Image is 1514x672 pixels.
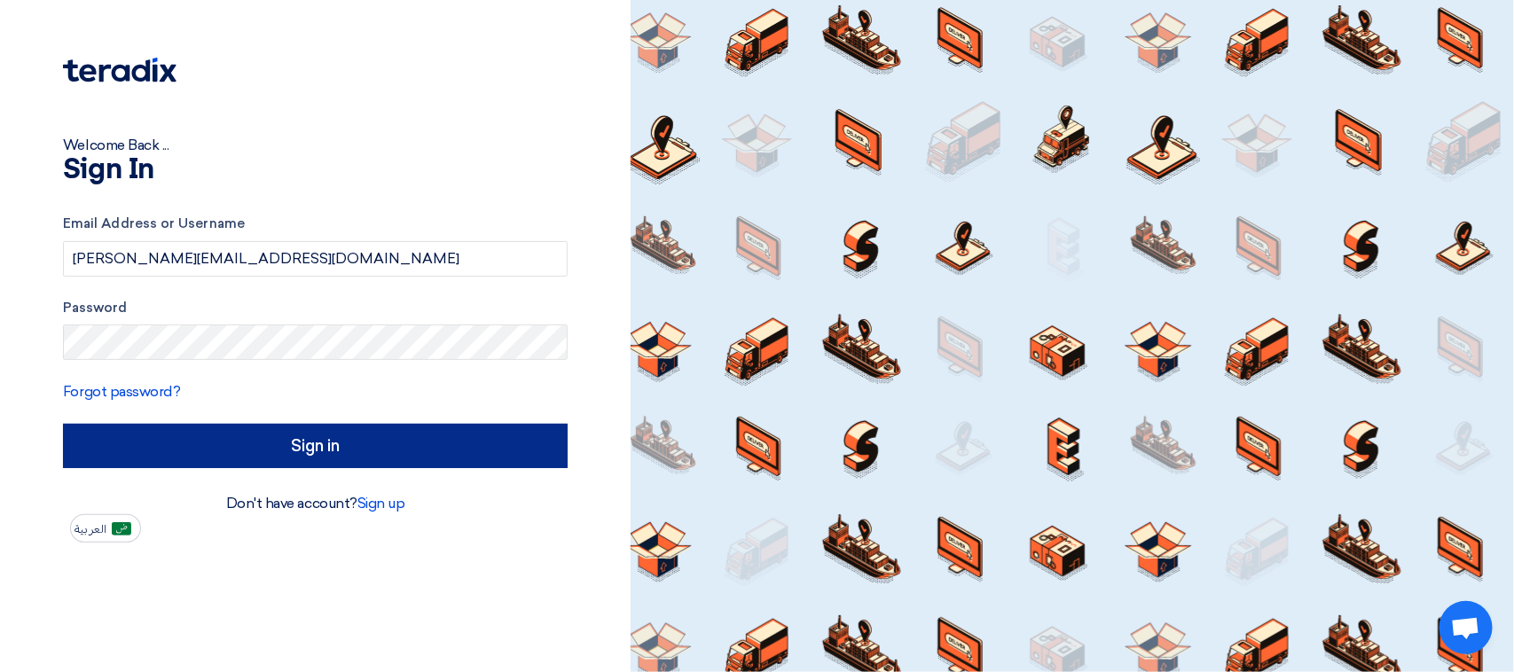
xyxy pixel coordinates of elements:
[63,214,568,234] label: Email Address or Username
[75,523,106,535] span: العربية
[63,298,568,318] label: Password
[357,495,405,512] a: Sign up
[63,241,568,277] input: Enter your business email or username
[63,135,568,156] div: Welcome Back ...
[70,514,141,543] button: العربية
[1439,601,1493,654] a: Open chat
[63,383,180,400] a: Forgot password?
[63,424,568,468] input: Sign in
[63,493,568,514] div: Don't have account?
[63,156,568,184] h1: Sign In
[112,522,131,535] img: ar-AR.png
[63,58,177,82] img: Teradix logo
